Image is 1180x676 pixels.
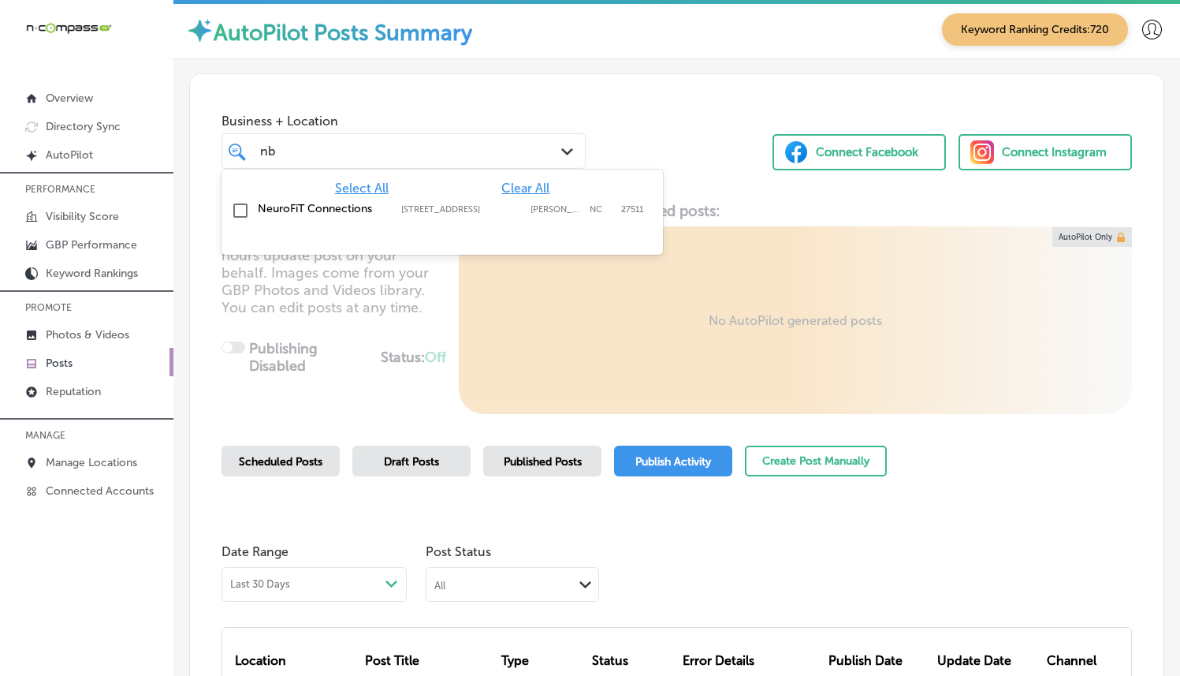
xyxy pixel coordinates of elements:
p: Photos & Videos [46,328,129,342]
label: NeuroFiT Connections [258,202,385,215]
div: All [434,578,445,592]
p: Directory Sync [46,120,121,133]
button: Create Post Manually [745,446,887,476]
span: Draft Posts [384,455,439,469]
span: Clear All [501,181,549,196]
div: Connect Instagram [1002,140,1107,164]
label: AutoPilot Posts Summary [214,20,472,46]
span: Business + Location [221,114,586,129]
p: Connected Accounts [46,484,154,498]
label: Date Range [221,544,288,559]
span: Select All [335,181,389,196]
button: Connect Instagram [959,134,1132,170]
button: Connect Facebook [772,134,946,170]
span: Last 30 Days [230,578,290,591]
label: NC [590,204,613,215]
label: 27511 [621,204,643,215]
p: Overview [46,92,93,105]
p: Manage Locations [46,456,137,469]
p: GBP Performance [46,238,137,252]
span: Published Posts [504,455,582,469]
p: Posts [46,357,73,370]
span: Scheduled Posts [239,455,322,469]
p: AutoPilot [46,148,93,162]
img: 660ab0bf-5cc7-4cb8-ba1c-48b5ae0f18e60NCTV_CLogo_TV_Black_-500x88.png [25,21,112,35]
label: Cary [530,204,582,215]
p: Keyword Rankings [46,267,138,280]
span: Keyword Ranking Credits: 720 [942,13,1128,46]
span: Publish Activity [635,455,711,469]
p: Reputation [46,385,101,398]
img: autopilot-icon [186,17,214,44]
span: Post Status [426,544,599,559]
label: 117 Edinburgh South Road, Suite 102 [401,204,523,215]
p: Visibility Score [46,210,119,223]
div: Connect Facebook [816,140,918,164]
